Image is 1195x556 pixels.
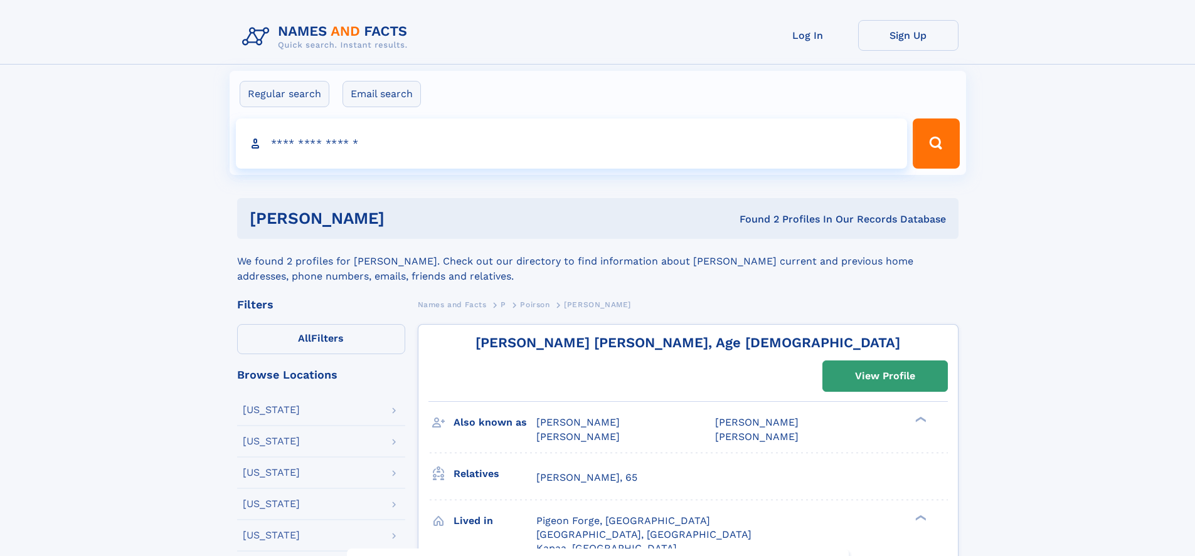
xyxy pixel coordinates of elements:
[243,468,300,478] div: [US_STATE]
[298,332,311,344] span: All
[536,528,752,540] span: [GEOGRAPHIC_DATA], [GEOGRAPHIC_DATA]
[912,513,927,522] div: ❯
[454,463,536,485] h3: Relatives
[237,20,418,54] img: Logo Names and Facts
[454,510,536,532] h3: Lived in
[536,542,677,554] span: Kapaa, [GEOGRAPHIC_DATA]
[912,416,927,424] div: ❯
[913,118,959,169] button: Search Button
[343,81,421,107] label: Email search
[564,300,631,309] span: [PERSON_NAME]
[501,296,506,312] a: P
[536,431,620,443] span: [PERSON_NAME]
[715,431,799,443] span: [PERSON_NAME]
[758,20,858,51] a: Log In
[562,212,946,226] div: Found 2 Profiles In Our Records Database
[243,436,300,446] div: [US_STATE]
[237,369,405,380] div: Browse Locations
[520,296,550,312] a: Poirson
[418,296,487,312] a: Names and Facts
[237,324,405,354] label: Filters
[536,471,637,485] a: [PERSON_NAME], 65
[858,20,959,51] a: Sign Up
[715,416,799,428] span: [PERSON_NAME]
[855,362,915,391] div: View Profile
[501,300,506,309] span: P
[237,239,959,284] div: We found 2 profiles for [PERSON_NAME]. Check out our directory to find information about [PERSON_...
[243,499,300,509] div: [US_STATE]
[240,81,329,107] label: Regular search
[536,416,620,428] span: [PERSON_NAME]
[536,515,710,527] span: Pigeon Forge, [GEOGRAPHIC_DATA]
[236,118,908,169] input: search input
[520,300,550,309] span: Poirson
[243,405,300,415] div: [US_STATE]
[823,361,947,391] a: View Profile
[475,335,900,350] a: [PERSON_NAME] [PERSON_NAME], Age [DEMOGRAPHIC_DATA]
[243,530,300,540] div: [US_STATE]
[454,412,536,433] h3: Also known as
[237,299,405,310] div: Filters
[250,211,562,226] h1: [PERSON_NAME]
